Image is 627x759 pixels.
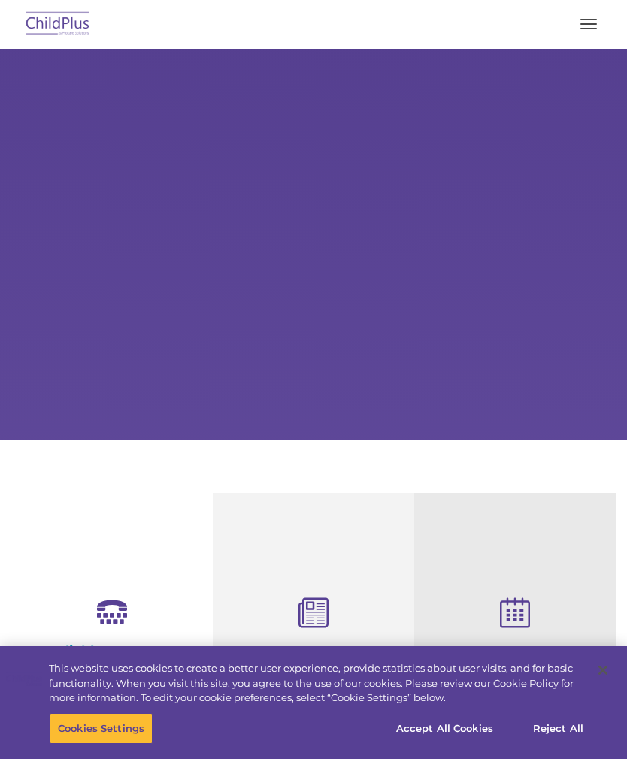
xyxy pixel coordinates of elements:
button: Reject All [511,712,605,744]
button: Accept All Cookies [388,712,501,744]
button: Cookies Settings [50,712,153,744]
img: ChildPlus by Procare Solutions [23,7,93,42]
div: This website uses cookies to create a better user experience, provide statistics about user visit... [49,661,583,706]
button: Close [586,654,619,687]
h4: Reliable Customer Support [23,643,201,676]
